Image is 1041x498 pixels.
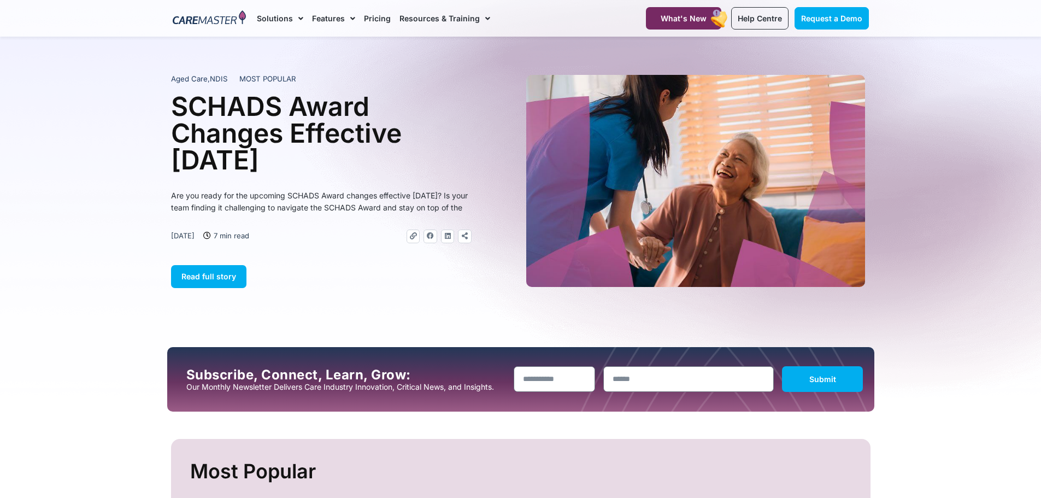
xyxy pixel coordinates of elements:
[171,231,195,240] time: [DATE]
[809,374,836,384] span: Submit
[239,74,296,85] span: MOST POPULAR
[526,75,865,287] img: A heartwarming moment where a support worker in a blue uniform, with a stethoscope draped over he...
[181,272,236,281] span: Read full story
[795,7,869,30] a: Request a Demo
[661,14,707,23] span: What's New
[782,366,863,392] button: Submit
[171,74,208,83] span: Aged Care
[173,10,246,27] img: CareMaster Logo
[190,455,854,488] h2: Most Popular
[731,7,789,30] a: Help Centre
[171,93,472,173] h1: SCHADS Award Changes Effective [DATE]
[646,7,721,30] a: What's New
[186,383,505,391] p: Our Monthly Newsletter Delivers Care Industry Innovation, Critical News, and Insights.
[171,190,472,214] p: Are you ready for the upcoming SCHADS Award changes effective [DATE]? Is your team finding it cha...
[171,265,246,288] a: Read full story
[171,74,227,83] span: ,
[211,230,249,242] span: 7 min read
[186,367,505,383] h2: Subscribe, Connect, Learn, Grow:
[210,74,227,83] span: NDIS
[801,14,862,23] span: Request a Demo
[738,14,782,23] span: Help Centre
